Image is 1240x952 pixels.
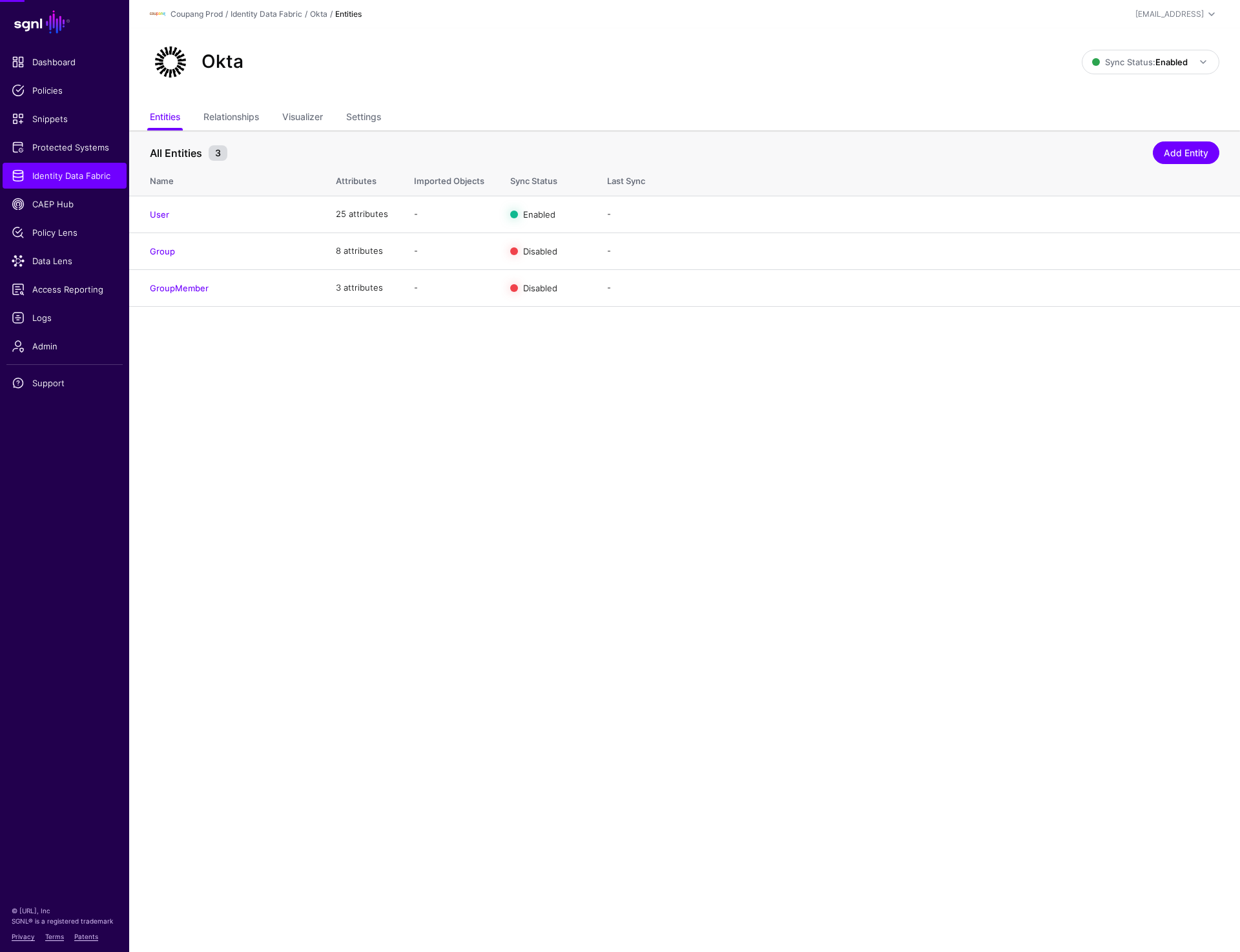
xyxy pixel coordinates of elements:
[3,220,127,245] a: Policy Lens
[12,340,118,353] span: Admin
[3,305,127,331] a: Logs
[12,56,118,68] span: Dashboard
[74,933,98,940] a: Patents
[12,141,118,154] span: Protected Systems
[12,905,118,916] p: © [URL], Inc
[3,191,127,217] a: CAEP Hub
[3,248,127,274] a: Data Lens
[12,226,118,239] span: Policy Lens
[12,198,118,211] span: CAEP Hub
[12,112,118,125] span: Snippets
[12,84,118,97] span: Policies
[12,169,118,182] span: Identity Data Fabric
[12,254,118,267] span: Data Lens
[8,8,121,36] a: SGNL
[3,49,127,75] a: Dashboard
[12,283,118,296] span: Access Reporting
[3,106,127,132] a: Snippets
[12,377,118,389] span: Support
[3,134,127,160] a: Protected Systems
[3,276,127,302] a: Access Reporting
[3,333,127,359] a: Admin
[3,78,127,103] a: Policies
[12,933,35,940] a: Privacy
[45,933,64,940] a: Terms
[12,916,118,926] p: SGNL® is a registered trademark
[3,163,127,189] a: Identity Data Fabric
[12,311,118,324] span: Logs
